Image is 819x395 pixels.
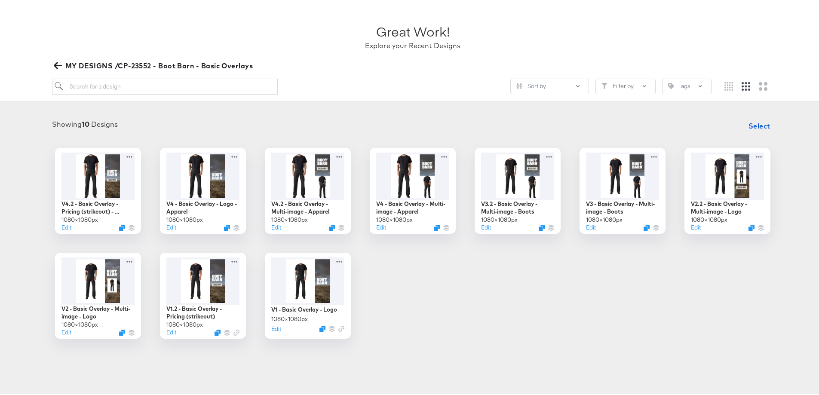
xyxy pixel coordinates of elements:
[160,146,246,232] div: V4 - Basic Overlay - Logo - Apparel1080×1080pxEditDuplicate
[52,118,118,128] div: Showing Designs
[601,81,607,87] svg: Filter
[759,80,767,89] svg: Large grid
[595,77,656,92] button: FilterFilter by
[271,304,337,312] div: V1 - Basic Overlay - Logo
[748,223,755,229] svg: Duplicate
[61,303,135,319] div: V2 - Basic Overlay - Multi-image - Logo
[215,328,221,334] svg: Duplicate
[481,198,554,214] div: V3.2 - Basic Overlay - Multi-image - Boots
[271,214,308,222] div: 1080 × 1080 px
[166,222,176,230] button: Edit
[119,223,125,229] svg: Duplicate
[119,328,125,334] svg: Duplicate
[61,214,98,222] div: 1080 × 1080 px
[376,198,449,214] div: V4 - Basic Overlay - Multi-image - Apparel
[742,80,750,89] svg: Medium grid
[580,146,666,232] div: V3 - Basic Overlay - Multi-image - Boots1080×1080pxEditDuplicate
[265,146,351,232] div: V4.2 - Basic Overlay - Multi-image - Apparel1080×1080pxEditDuplicate
[475,146,561,232] div: V3.2 - Basic Overlay - Multi-image - Boots1080×1080pxEditDuplicate
[55,251,141,337] div: V2 - Basic Overlay - Multi-image - Logo1080×1080pxEditDuplicate
[376,222,386,230] button: Edit
[748,118,770,130] span: Select
[166,327,176,335] button: Edit
[224,223,230,229] svg: Duplicate
[338,324,344,330] svg: Link
[745,116,774,133] button: Select
[365,39,460,49] div: Explore your Recent Designs
[434,223,440,229] svg: Duplicate
[61,319,98,327] div: 1080 × 1080 px
[586,214,623,222] div: 1080 × 1080 px
[166,214,203,222] div: 1080 × 1080 px
[61,198,135,214] div: V4.2 - Basic Overlay - Pricing (strikeout) - Apparel
[586,198,659,214] div: V3 - Basic Overlay - Multi-image - Boots
[510,77,589,92] button: SlidersSort by
[166,319,203,327] div: 1080 × 1080 px
[61,222,71,230] button: Edit
[166,198,239,214] div: V4 - Basic Overlay - Logo - Apparel
[662,77,712,92] button: TagTags
[481,214,518,222] div: 1080 × 1080 px
[481,222,491,230] button: Edit
[516,81,522,87] svg: Sliders
[271,198,344,214] div: V4.2 - Basic Overlay - Multi-image - Apparel
[271,323,281,331] button: Edit
[233,328,239,334] svg: Link
[370,146,456,232] div: V4 - Basic Overlay - Multi-image - Apparel1080×1080pxEditDuplicate
[52,58,257,70] button: MY DESIGNS /CP-23552 - Boot Barn - Basic Overlays
[55,58,253,70] span: MY DESIGNS /CP-23552 - Boot Barn - Basic Overlays
[329,223,335,229] svg: Duplicate
[376,21,450,39] div: Great Work!
[668,81,674,87] svg: Tag
[160,251,246,337] div: V1.2 - Basic Overlay - Pricing (strikeout)1080×1080pxEditDuplicate
[691,198,764,214] div: V2.2 - Basic Overlay - Multi-image - Logo
[271,222,281,230] button: Edit
[166,303,239,319] div: V1.2 - Basic Overlay - Pricing (strikeout)
[644,223,650,229] svg: Duplicate
[691,214,727,222] div: 1080 × 1080 px
[691,222,701,230] button: Edit
[265,251,351,337] div: V1 - Basic Overlay - Logo1080×1080pxEditDuplicate
[684,146,770,232] div: V2.2 - Basic Overlay - Multi-image - Logo1080×1080pxEditDuplicate
[586,222,596,230] button: Edit
[55,146,141,232] div: V4.2 - Basic Overlay - Pricing (strikeout) - Apparel1080×1080pxEditDuplicate
[376,214,413,222] div: 1080 × 1080 px
[724,80,733,89] svg: Small grid
[82,118,89,127] strong: 10
[52,77,278,93] input: Search for a design
[539,223,545,229] svg: Duplicate
[319,324,325,330] svg: Duplicate
[61,327,71,335] button: Edit
[271,313,308,322] div: 1080 × 1080 px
